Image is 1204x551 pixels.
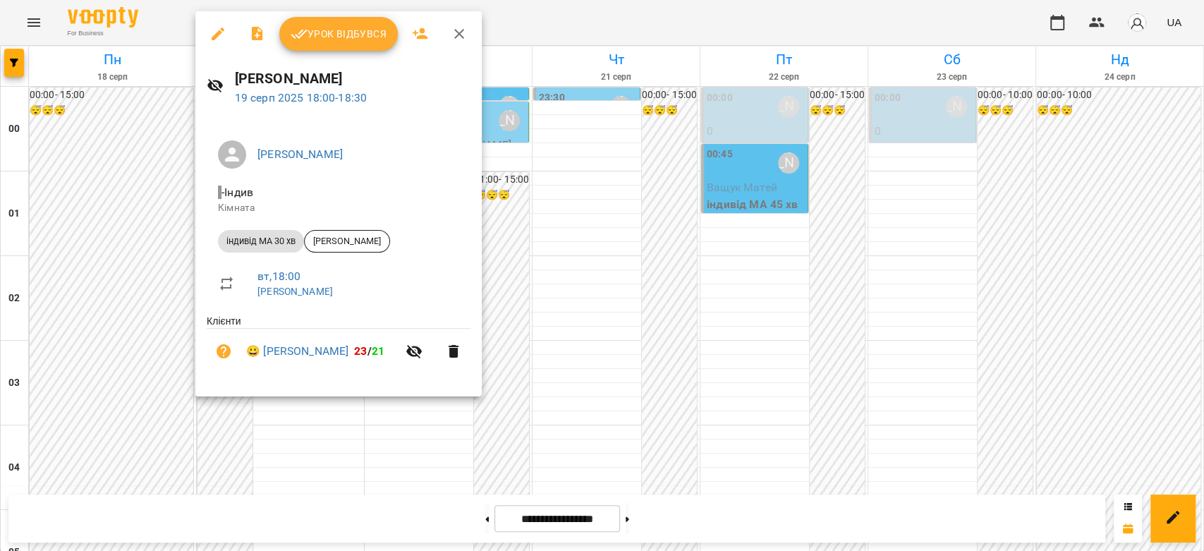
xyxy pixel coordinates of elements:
[304,230,390,253] div: [PERSON_NAME]
[246,343,348,360] a: 😀 [PERSON_NAME]
[279,17,398,51] button: Урок відбувся
[291,25,387,42] span: Урок відбувся
[218,201,459,215] p: Кімната
[218,235,304,248] span: індивід МА 30 хв
[257,270,300,283] a: вт , 18:00
[354,344,384,358] b: /
[235,68,470,90] h6: [PERSON_NAME]
[372,344,384,358] span: 21
[235,91,367,104] a: 19 серп 2025 18:00-18:30
[354,344,367,358] span: 23
[207,314,470,380] ul: Клієнти
[305,235,389,248] span: [PERSON_NAME]
[257,286,333,297] a: [PERSON_NAME]
[207,334,241,368] button: Візит ще не сплачено. Додати оплату?
[257,147,343,161] a: [PERSON_NAME]
[218,186,256,199] span: - Індив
